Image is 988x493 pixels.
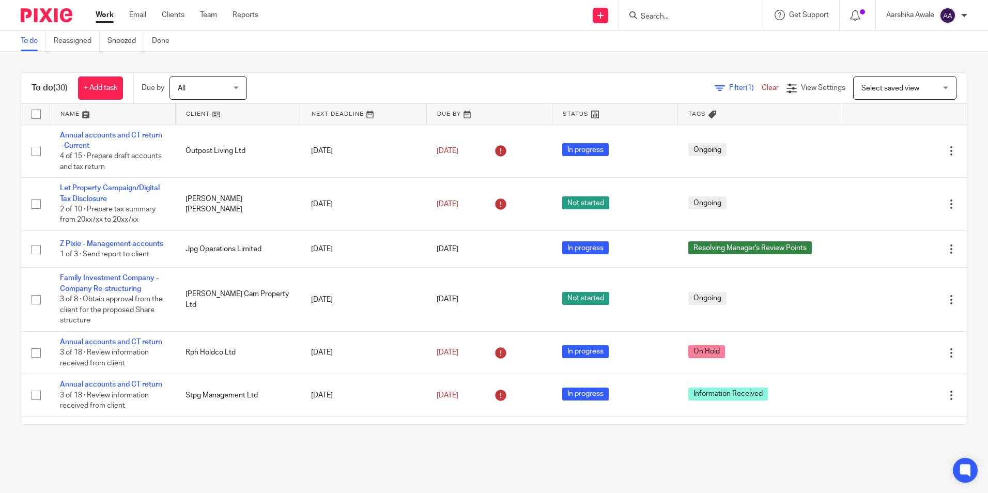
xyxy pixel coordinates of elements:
[437,245,458,253] span: [DATE]
[32,83,68,94] h1: To do
[107,31,144,51] a: Snoozed
[688,196,727,209] span: Ongoing
[60,349,149,367] span: 3 of 18 · Review information received from client
[60,392,149,410] span: 3 of 18 · Review information received from client
[96,10,114,20] a: Work
[688,111,706,117] span: Tags
[60,381,162,388] a: Annual accounts and CT return
[162,10,184,20] a: Clients
[861,85,919,92] span: Select saved view
[78,76,123,100] a: + Add task
[60,132,162,149] a: Annual accounts and CT return - Current
[21,8,72,22] img: Pixie
[640,12,733,22] input: Search
[437,392,458,399] span: [DATE]
[886,10,934,20] p: Aarshika Awale
[301,374,426,417] td: [DATE]
[688,345,725,358] span: On Hold
[175,178,301,231] td: [PERSON_NAME] [PERSON_NAME]
[688,388,768,400] span: Information Received
[53,84,68,92] span: (30)
[175,374,301,417] td: Stpg Management Ltd
[437,296,458,303] span: [DATE]
[175,417,301,453] td: Jpg Operations Limited
[60,184,160,202] a: Let Property Campaign/Digital Tax Disclosure
[301,178,426,231] td: [DATE]
[60,251,149,258] span: 1 of 3 · Send report to client
[178,85,186,92] span: All
[129,10,146,20] a: Email
[562,241,609,254] span: In progress
[688,143,727,156] span: Ongoing
[200,10,217,20] a: Team
[60,152,162,171] span: 4 of 15 · Prepare draft accounts and tax return
[175,231,301,268] td: Jpg Operations Limited
[746,84,754,91] span: (1)
[60,274,159,292] a: Family Investment Company - Company Re-structuring
[801,84,845,91] span: View Settings
[60,296,163,324] span: 3 of 8 · Obtain approval from the client for the proposed Share structure
[60,240,163,248] a: Z Pixie - Management accounts
[54,31,100,51] a: Reassigned
[562,345,609,358] span: In progress
[142,83,164,93] p: Due by
[562,388,609,400] span: In progress
[233,10,258,20] a: Reports
[437,349,458,356] span: [DATE]
[789,11,829,19] span: Get Support
[60,206,156,224] span: 2 of 10 · Prepare tax summary from 20xx/xx to 20xx/xx
[762,84,779,91] a: Clear
[562,292,609,305] span: Not started
[301,331,426,374] td: [DATE]
[60,338,162,346] a: Annual accounts and CT return
[301,268,426,331] td: [DATE]
[729,84,762,91] span: Filter
[688,292,727,305] span: Ongoing
[175,268,301,331] td: [PERSON_NAME] Cam Property Ltd
[437,147,458,155] span: [DATE]
[437,201,458,208] span: [DATE]
[152,31,177,51] a: Done
[21,31,46,51] a: To do
[688,241,812,254] span: Resolving Manager's Review Points
[562,196,609,209] span: Not started
[301,125,426,178] td: [DATE]
[939,7,956,24] img: svg%3E
[562,143,609,156] span: In progress
[175,331,301,374] td: Rph Holdco Ltd
[301,417,426,453] td: [DATE]
[175,125,301,178] td: Outpost Living Ltd
[301,231,426,268] td: [DATE]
